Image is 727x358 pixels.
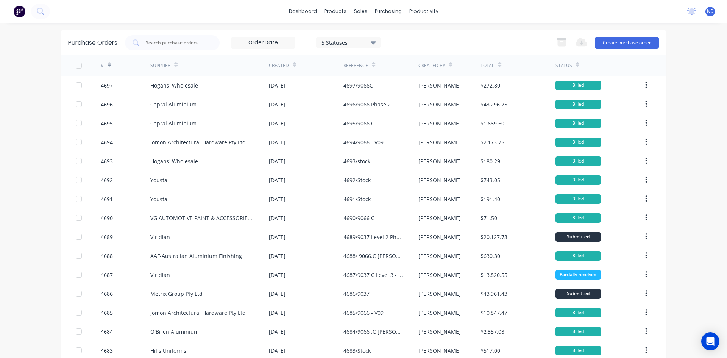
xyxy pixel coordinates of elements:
[14,6,25,17] img: Factory
[418,119,461,127] div: [PERSON_NAME]
[150,62,170,69] div: Supplier
[269,138,285,146] div: [DATE]
[269,81,285,89] div: [DATE]
[418,271,461,279] div: [PERSON_NAME]
[418,138,461,146] div: [PERSON_NAME]
[321,38,376,46] div: 5 Statuses
[481,214,497,222] div: $71.50
[481,119,504,127] div: $1,689.60
[555,156,601,166] div: Billed
[269,328,285,336] div: [DATE]
[418,176,461,184] div: [PERSON_NAME]
[481,328,504,336] div: $2,357.08
[406,6,442,17] div: productivity
[343,252,403,260] div: 4688/ 9066.C [PERSON_NAME] College Backpans
[269,157,285,165] div: [DATE]
[418,62,445,69] div: Created By
[343,271,403,279] div: 4687/9037 C Level 3 - Phase 1-Rev 1
[68,38,117,47] div: Purchase Orders
[481,62,494,69] div: Total
[101,233,113,241] div: 4689
[418,157,461,165] div: [PERSON_NAME]
[555,138,601,147] div: Billed
[150,195,167,203] div: Yousta
[101,271,113,279] div: 4687
[481,347,500,355] div: $517.00
[481,233,507,241] div: $20,127.73
[418,252,461,260] div: [PERSON_NAME]
[343,62,368,69] div: Reference
[150,271,170,279] div: Viridian
[269,290,285,298] div: [DATE]
[101,252,113,260] div: 4688
[343,195,371,203] div: 4691/Stock
[343,176,371,184] div: 4692/Stock
[481,176,500,184] div: $743.05
[269,271,285,279] div: [DATE]
[350,6,371,17] div: sales
[269,252,285,260] div: [DATE]
[701,332,719,350] div: Open Intercom Messenger
[150,100,197,108] div: Capral Aluminium
[150,309,246,317] div: Jomon Architectural Hardware Pty Ltd
[481,290,507,298] div: $43,961.43
[101,347,113,355] div: 4683
[343,119,374,127] div: 4695/9066 C
[101,176,113,184] div: 4692
[481,81,500,89] div: $272.80
[150,176,167,184] div: Yousta
[285,6,321,17] a: dashboard
[101,309,113,317] div: 4685
[595,37,659,49] button: Create purchase order
[269,119,285,127] div: [DATE]
[707,8,714,15] span: ND
[555,213,601,223] div: Billed
[555,270,601,280] div: Partially received
[269,347,285,355] div: [DATE]
[555,100,601,109] div: Billed
[150,252,242,260] div: AAF-Australian Aluminium Finishing
[418,328,461,336] div: [PERSON_NAME]
[231,37,295,48] input: Order Date
[269,195,285,203] div: [DATE]
[418,309,461,317] div: [PERSON_NAME]
[481,309,507,317] div: $10,847.47
[321,6,350,17] div: products
[150,347,186,355] div: Hills Uniforms
[343,100,391,108] div: 4696/9066 Phase 2
[555,346,601,355] div: Billed
[101,119,113,127] div: 4695
[418,347,461,355] div: [PERSON_NAME]
[343,309,384,317] div: 4685/9066 - V09
[101,328,113,336] div: 4684
[555,194,601,204] div: Billed
[150,233,170,241] div: Viridian
[101,157,113,165] div: 4693
[150,119,197,127] div: Capral Aluminium
[101,214,113,222] div: 4690
[150,214,254,222] div: VG AUTOMOTIVE PAINT & ACCESSORIES SUPPLIES
[555,119,601,128] div: Billed
[418,100,461,108] div: [PERSON_NAME]
[555,251,601,261] div: Billed
[481,195,500,203] div: $191.40
[101,81,113,89] div: 4697
[269,214,285,222] div: [DATE]
[269,62,289,69] div: Created
[101,290,113,298] div: 4686
[481,138,504,146] div: $2,173.75
[418,195,461,203] div: [PERSON_NAME]
[481,252,500,260] div: $630.30
[101,195,113,203] div: 4691
[555,62,572,69] div: Status
[150,157,198,165] div: Hogans' Wholesale
[343,157,370,165] div: 4693/stock
[269,176,285,184] div: [DATE]
[150,81,198,89] div: Hogans' Wholesale
[418,233,461,241] div: [PERSON_NAME]
[481,271,507,279] div: $13,820.55
[418,290,461,298] div: [PERSON_NAME]
[150,138,246,146] div: Jomon Architectural Hardware Pty Ltd
[343,290,370,298] div: 4686/9037
[555,327,601,336] div: Billed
